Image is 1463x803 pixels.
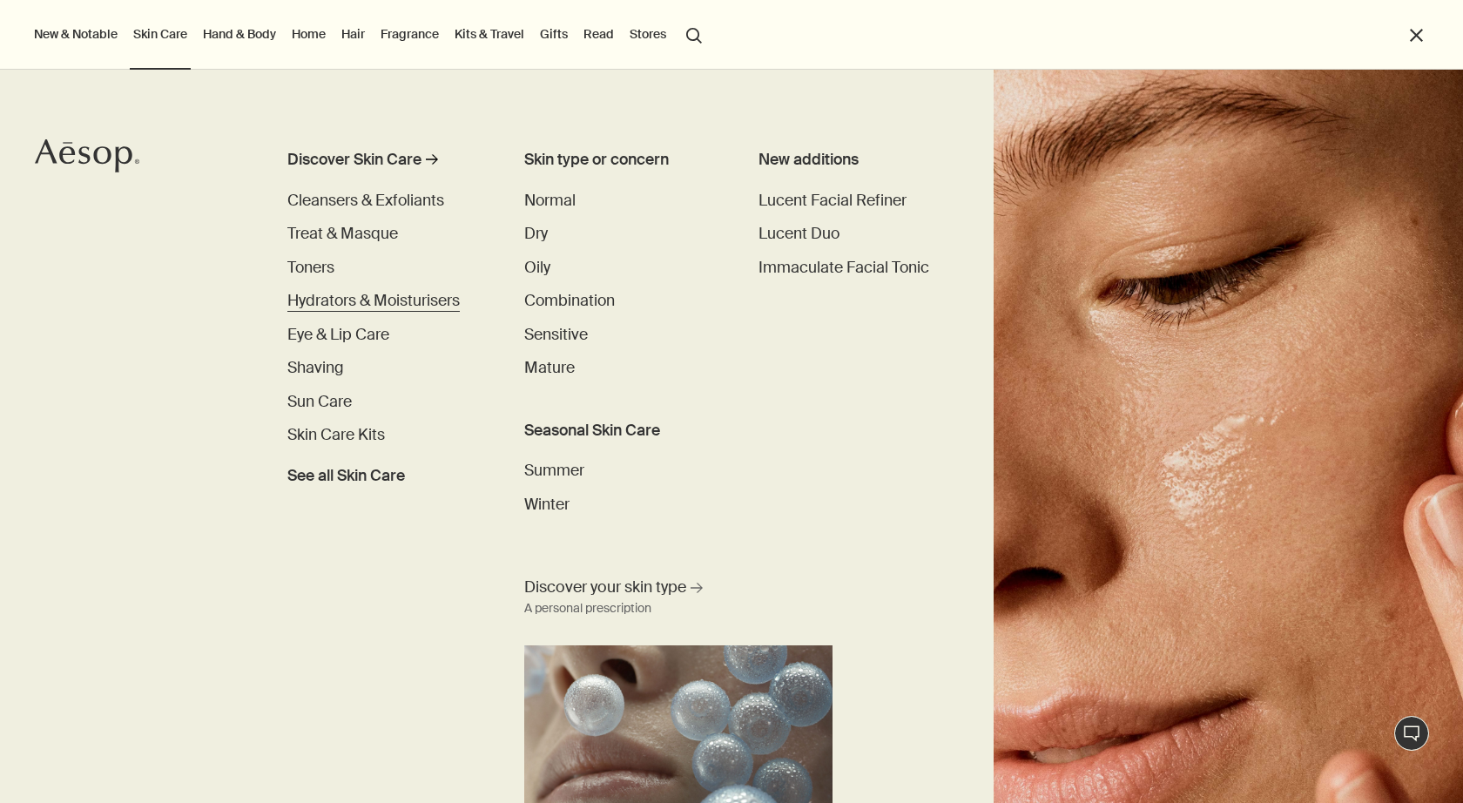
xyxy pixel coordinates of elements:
span: Discover your skin type [524,577,686,598]
span: See all Skin Care [287,464,405,488]
span: Sensitive [524,325,588,344]
button: New & Notable [30,23,121,45]
span: Eye & Lip Care [287,325,389,344]
span: Sun Care [287,392,352,411]
a: Oily [524,256,550,280]
a: Shaving [287,356,344,380]
a: Summer [524,459,584,482]
span: Lucent Facial Refiner [758,191,907,210]
a: Hydrators & Moisturisers [287,289,460,313]
a: See all Skin Care [287,457,405,488]
span: Cleansers & Exfoliants [287,191,444,210]
a: Cleansers & Exfoliants [287,189,444,213]
a: Skin Care [130,23,191,45]
a: Discover Skin Care [287,148,480,179]
a: Hand & Body [199,23,280,45]
a: Normal [524,189,576,213]
button: Close the Menu [1406,25,1426,45]
span: Dry [524,224,548,243]
span: Skin Care Kits [287,425,385,444]
button: Live-Support Chat [1394,716,1429,751]
img: Woman holding her face with her hands [994,70,1463,803]
span: Toners [287,258,334,277]
button: Open search [678,17,710,51]
a: Home [288,23,329,45]
span: Combination [524,291,615,310]
a: Treat & Masque [287,222,398,246]
a: Sensitive [524,323,588,347]
span: Treat & Masque [287,224,398,243]
svg: Aesop [35,138,139,173]
span: Summer [524,461,584,480]
a: Immaculate Facial Tonic [758,256,929,280]
a: Gifts [536,23,571,45]
a: Read [580,23,617,45]
a: Lucent Duo [758,222,839,246]
span: Normal [524,191,576,210]
a: Mature [524,356,575,380]
span: Hydrators & Moisturisers [287,291,460,310]
span: Mature [524,358,575,377]
a: Hair [338,23,368,45]
a: Skin Care Kits [287,423,385,447]
a: Lucent Facial Refiner [758,189,907,213]
a: Aesop [30,134,144,182]
a: Combination [524,289,615,313]
a: Sun Care [287,390,352,414]
div: New additions [758,148,949,172]
span: Winter [524,495,570,514]
a: Dry [524,222,548,246]
div: Discover Skin Care [287,148,421,172]
h3: Seasonal Skin Care [524,419,715,442]
button: Stores [626,23,670,45]
a: Winter [524,493,570,516]
a: Fragrance [377,23,442,45]
span: Lucent Duo [758,224,839,243]
h3: Skin type or concern [524,148,715,172]
span: Oily [524,258,550,277]
span: Shaving [287,358,344,377]
a: Kits & Travel [451,23,528,45]
span: Immaculate Facial Tonic [758,258,929,277]
a: Eye & Lip Care [287,323,389,347]
div: A personal prescription [524,598,651,619]
a: Toners [287,256,334,280]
